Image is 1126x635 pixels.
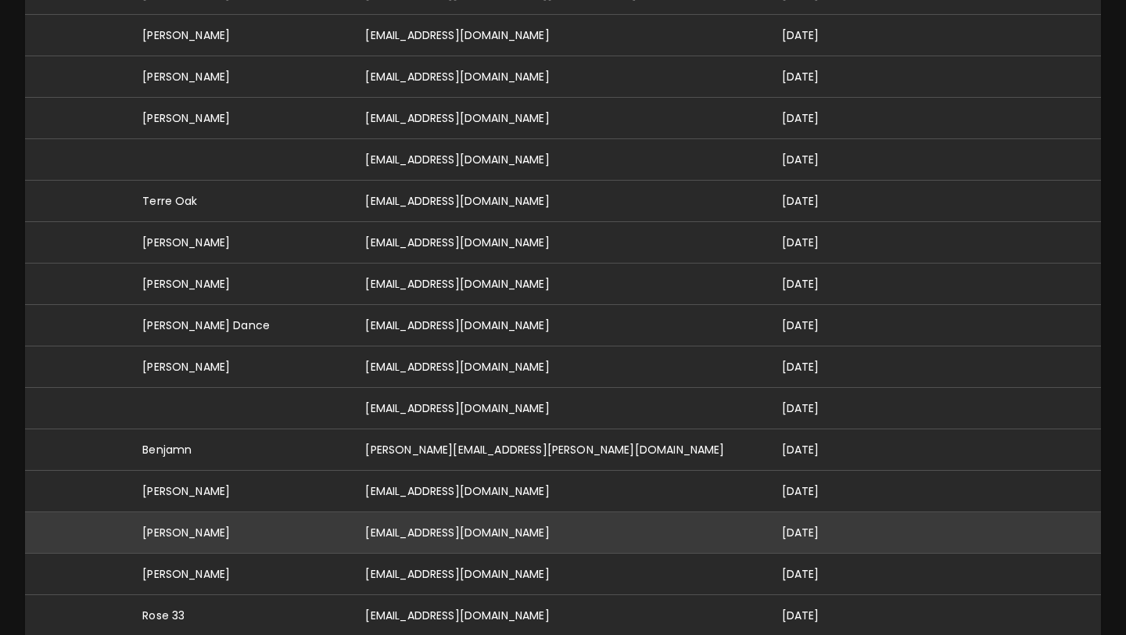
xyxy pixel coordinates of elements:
td: [EMAIL_ADDRESS][DOMAIN_NAME] [353,222,769,264]
td: [DATE] [769,98,862,139]
td: [EMAIL_ADDRESS][DOMAIN_NAME] [353,305,769,346]
td: [DATE] [769,181,862,222]
td: [EMAIL_ADDRESS][DOMAIN_NAME] [353,554,769,595]
td: [PERSON_NAME] [130,222,353,264]
td: [DATE] [769,56,862,98]
td: [EMAIL_ADDRESS][DOMAIN_NAME] [353,15,769,56]
td: [DATE] [769,15,862,56]
td: [DATE] [769,346,862,388]
td: [EMAIL_ADDRESS][DOMAIN_NAME] [353,264,769,305]
td: [PERSON_NAME] [130,98,353,139]
td: [PERSON_NAME] [130,512,353,554]
td: [EMAIL_ADDRESS][DOMAIN_NAME] [353,346,769,388]
td: [PERSON_NAME] Dance [130,305,353,346]
td: [EMAIL_ADDRESS][DOMAIN_NAME] [353,98,769,139]
td: [EMAIL_ADDRESS][DOMAIN_NAME] [353,471,769,512]
td: [DATE] [769,554,862,595]
td: [EMAIL_ADDRESS][DOMAIN_NAME] [353,139,769,181]
td: [PERSON_NAME] [130,471,353,512]
td: [DATE] [769,222,862,264]
td: [PERSON_NAME] [130,56,353,98]
td: [DATE] [769,139,862,181]
td: [PERSON_NAME] [130,15,353,56]
td: [PERSON_NAME][EMAIL_ADDRESS][PERSON_NAME][DOMAIN_NAME] [353,429,769,471]
td: [PERSON_NAME] [130,264,353,305]
td: [DATE] [769,264,862,305]
td: [DATE] [769,512,862,554]
td: [DATE] [769,305,862,346]
td: [DATE] [769,471,862,512]
td: [EMAIL_ADDRESS][DOMAIN_NAME] [353,388,769,429]
td: [DATE] [769,388,862,429]
td: Terre Oak [130,181,353,222]
td: Benjamn [130,429,353,471]
td: [EMAIL_ADDRESS][DOMAIN_NAME] [353,512,769,554]
td: [DATE] [769,429,862,471]
td: [EMAIL_ADDRESS][DOMAIN_NAME] [353,181,769,222]
td: [EMAIL_ADDRESS][DOMAIN_NAME] [353,56,769,98]
td: [PERSON_NAME] [130,554,353,595]
td: [PERSON_NAME] [130,346,353,388]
